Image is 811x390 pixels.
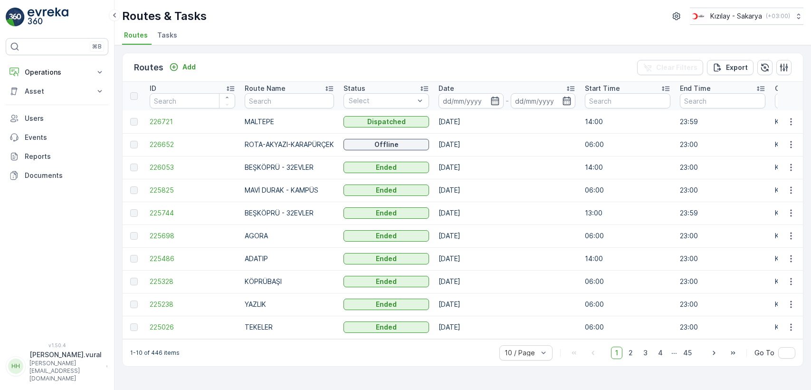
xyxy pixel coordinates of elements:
div: Toggle Row Selected [130,323,138,331]
p: 23:00 [680,322,765,332]
p: MAVİ DURAK - KAMPÜS [245,185,334,195]
button: Ended [343,276,429,287]
p: Ended [376,208,397,218]
p: Ended [376,231,397,241]
a: Events [6,128,108,147]
div: Toggle Row Selected [130,278,138,285]
p: End Time [680,84,711,93]
div: HH [8,359,23,374]
p: Kızılay - Sakarya [710,11,762,21]
p: BEŞKÖPRÜ - 32EVLER [245,163,334,172]
p: - [506,95,509,107]
button: Ended [343,162,429,173]
button: Ended [343,322,429,333]
p: Ended [376,185,397,195]
span: Tasks [157,30,177,40]
p: Ended [376,254,397,263]
p: 23:00 [680,140,765,149]
a: Documents [6,166,108,185]
p: 23:59 [680,117,765,127]
img: k%C4%B1z%C4%B1lay_DTAvauz.png [690,11,706,21]
button: Ended [343,253,429,264]
p: ⌘B [92,43,102,50]
p: Operation [775,84,808,93]
a: 226652 [150,140,235,149]
p: Route Name [245,84,286,93]
p: 06:00 [585,300,670,309]
button: Export [707,60,754,75]
button: Add [165,61,200,73]
span: Go To [754,348,774,358]
p: Select [349,96,414,106]
div: Toggle Row Selected [130,209,138,217]
p: 23:00 [680,163,765,172]
a: 225328 [150,277,235,286]
button: Offline [343,139,429,150]
button: Asset [6,82,108,101]
a: 226721 [150,117,235,127]
span: 1 [611,347,622,359]
p: 14:00 [585,117,670,127]
span: v 1.50.4 [6,342,108,348]
p: Ended [376,322,397,332]
img: logo [6,8,25,27]
div: Toggle Row Selected [130,164,138,171]
td: [DATE] [434,179,580,202]
p: Offline [374,140,399,149]
span: 4 [654,347,667,359]
p: 23:00 [680,231,765,241]
p: Date [439,84,454,93]
p: Status [343,84,365,93]
p: 23:00 [680,300,765,309]
a: 225026 [150,322,235,332]
td: [DATE] [434,293,580,316]
p: ( +03:00 ) [766,12,790,20]
td: [DATE] [434,316,580,339]
p: 23:59 [680,208,765,218]
td: [DATE] [434,224,580,247]
td: [DATE] [434,133,580,156]
button: Ended [343,230,429,242]
p: Export [726,63,748,72]
p: Users [25,114,105,123]
input: Search [680,93,765,108]
p: Events [25,133,105,142]
p: KÖPRÜBAŞI [245,277,334,286]
p: Routes [134,61,163,74]
div: Toggle Row Selected [130,255,138,263]
p: [PERSON_NAME][EMAIL_ADDRESS][DOMAIN_NAME] [29,360,102,382]
span: 2 [624,347,637,359]
p: 06:00 [585,231,670,241]
p: 06:00 [585,140,670,149]
button: Ended [343,207,429,219]
p: AGORA [245,231,334,241]
p: 06:00 [585,277,670,286]
button: Ended [343,299,429,310]
a: 225825 [150,185,235,195]
a: 225744 [150,208,235,218]
td: [DATE] [434,110,580,133]
a: 226053 [150,163,235,172]
button: Ended [343,185,429,196]
p: ID [150,84,156,93]
a: 225698 [150,231,235,241]
button: Clear Filters [637,60,703,75]
td: [DATE] [434,247,580,270]
p: 14:00 [585,254,670,263]
p: BEŞKÖPRÜ - 32EVLER [245,208,334,218]
p: 23:00 [680,254,765,263]
a: 225486 [150,254,235,263]
p: Dispatched [367,117,406,127]
p: 1-10 of 446 items [130,349,180,357]
input: Search [150,93,235,108]
p: Reports [25,152,105,161]
input: dd/mm/yyyy [511,93,576,108]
